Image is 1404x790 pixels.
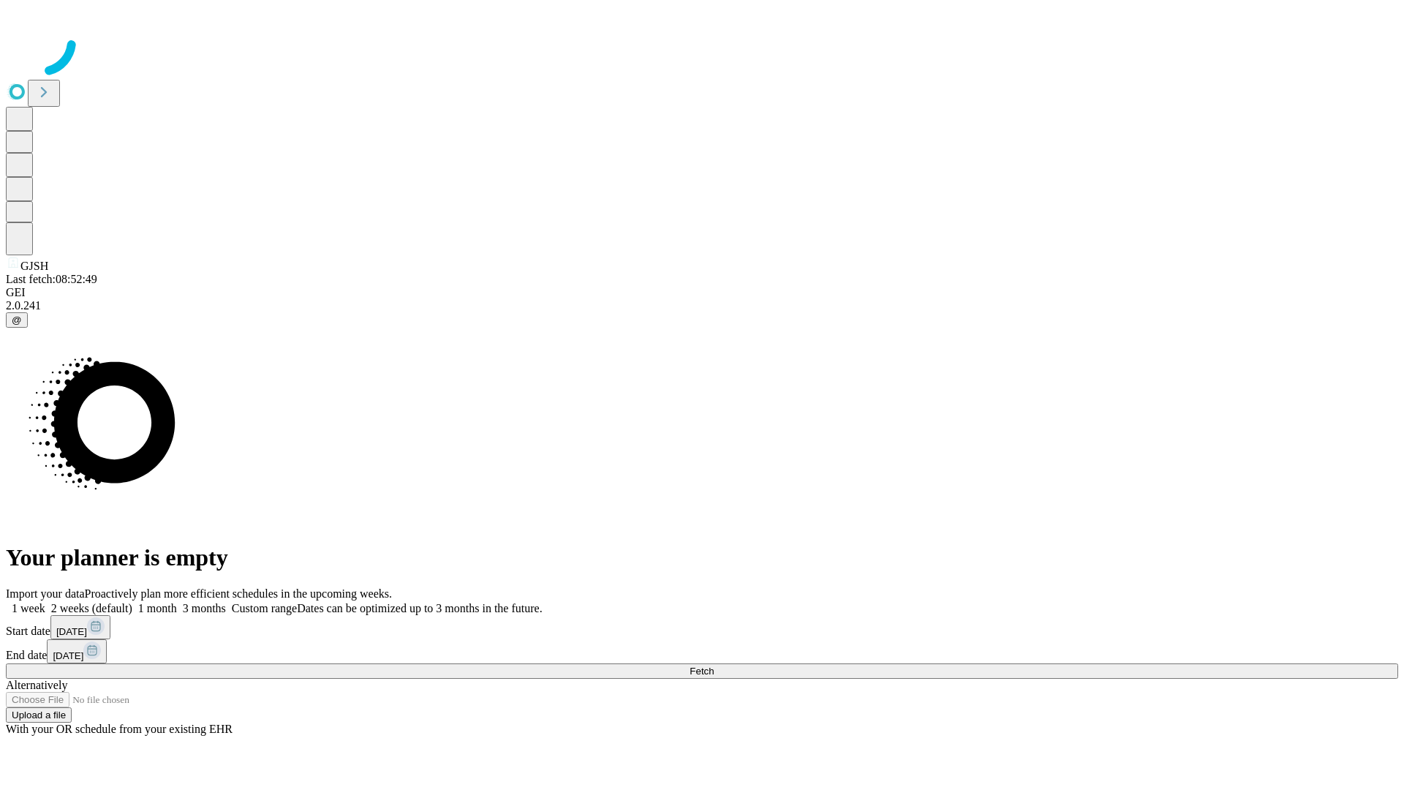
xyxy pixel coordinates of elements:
[138,602,177,614] span: 1 month
[6,299,1398,312] div: 2.0.241
[20,260,48,272] span: GJSH
[47,639,107,663] button: [DATE]
[50,615,110,639] button: [DATE]
[6,663,1398,679] button: Fetch
[12,315,22,326] span: @
[183,602,226,614] span: 3 months
[6,615,1398,639] div: Start date
[6,286,1398,299] div: GEI
[56,626,87,637] span: [DATE]
[12,602,45,614] span: 1 week
[690,666,714,677] span: Fetch
[6,639,1398,663] div: End date
[53,650,83,661] span: [DATE]
[85,587,392,600] span: Proactively plan more efficient schedules in the upcoming weeks.
[6,707,72,723] button: Upload a file
[6,544,1398,571] h1: Your planner is empty
[6,587,85,600] span: Import your data
[6,723,233,735] span: With your OR schedule from your existing EHR
[6,273,97,285] span: Last fetch: 08:52:49
[51,602,132,614] span: 2 weeks (default)
[6,312,28,328] button: @
[6,679,67,691] span: Alternatively
[297,602,542,614] span: Dates can be optimized up to 3 months in the future.
[232,602,297,614] span: Custom range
